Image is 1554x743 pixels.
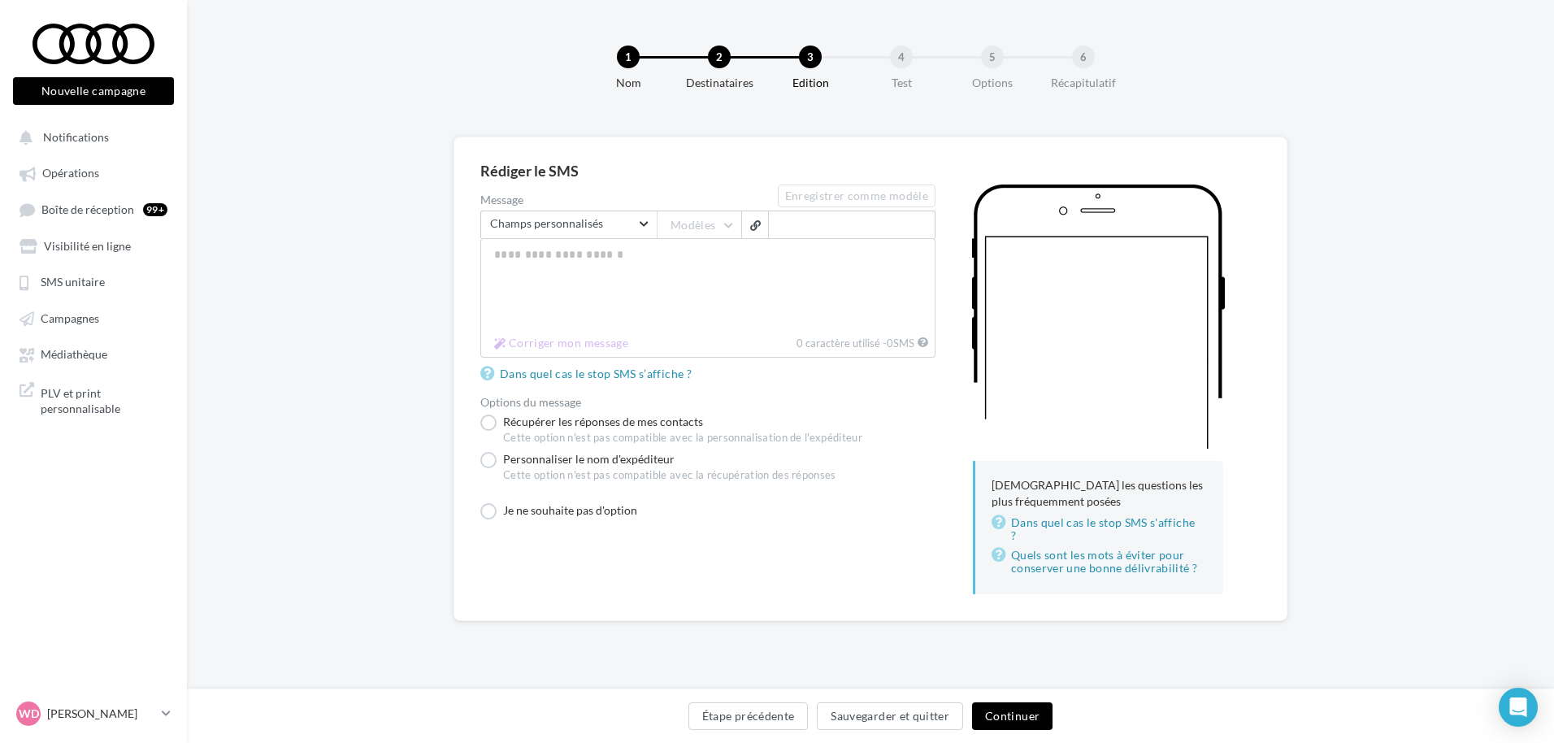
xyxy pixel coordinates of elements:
[143,203,167,216] div: 99+
[10,267,177,296] a: SMS unitaire
[887,337,914,350] span: SMS
[480,503,637,519] label: Je ne souhaite pas d'option
[1072,46,1095,68] div: 6
[940,75,1044,91] div: Options
[688,702,809,730] button: Étape précédente
[778,185,935,207] button: Enregistrer comme modèle
[1031,75,1135,91] div: Récapitulatif
[817,702,963,730] button: Sauvegarder et quitter
[708,46,731,68] div: 2
[480,397,935,408] div: Options du message
[992,545,1207,578] a: Quels sont les mots à éviter pour conserver une bonne délivrabilité ?
[883,337,914,350] span: -
[576,75,680,91] div: Nom
[41,276,105,289] span: SMS unitaire
[41,348,107,362] span: Médiathèque
[10,122,171,151] button: Notifications
[797,337,880,350] span: 0 caractère utilisé
[10,339,177,368] a: Médiathèque
[992,513,1207,545] a: Dans quel cas le stop SMS s'affiche ?
[503,431,862,445] div: Cette option n'est pas compatible avec la personnalisation de l'expéditeur
[42,167,99,180] span: Opérations
[10,231,177,260] a: Visibilité en ligne
[10,194,177,224] a: Boîte de réception99+
[992,477,1207,510] p: [DEMOGRAPHIC_DATA] les questions les plus fréquemment posées
[41,382,167,417] span: PLV et print personnalisable
[43,130,109,144] span: Notifications
[480,452,836,489] label: Personnaliser le nom d'expéditeur
[480,364,698,384] a: Dans quel cas le stop SMS s’affiche ?
[503,468,836,483] div: Cette option n'est pas compatible avec la récupération des réponses
[47,706,155,722] p: [PERSON_NAME]
[41,311,99,325] span: Campagnes
[849,75,953,91] div: Test
[480,211,657,238] span: Select box activate
[972,702,1053,730] button: Continuer
[887,337,893,350] span: 0
[480,194,778,206] label: Message
[488,333,635,353] button: 0 caractère utilisé -0SMS
[799,46,822,68] div: 3
[19,706,39,722] span: WD
[44,239,131,253] span: Visibilité en ligne
[13,77,174,105] button: Nouvelle campagne
[490,218,636,229] span: Champs personnalisés
[480,163,1261,178] div: Rédiger le SMS
[41,202,134,216] span: Boîte de réception
[981,46,1004,68] div: 5
[758,75,862,91] div: Edition
[10,303,177,332] a: Campagnes
[480,415,862,445] label: Récupérer les réponses de mes contacts
[10,158,177,187] a: Opérations
[10,376,177,424] a: PLV et print personnalisable
[890,46,913,68] div: 4
[13,698,174,729] a: WD [PERSON_NAME]
[1499,688,1538,727] div: Open Intercom Messenger
[617,46,640,68] div: 1
[667,75,771,91] div: Destinataires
